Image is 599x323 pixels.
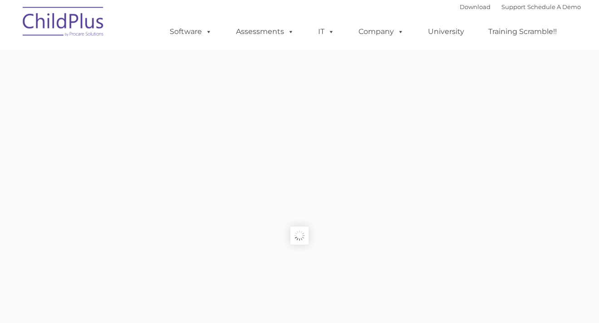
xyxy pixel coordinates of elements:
a: Software [161,23,221,41]
a: University [419,23,473,41]
a: Assessments [227,23,303,41]
a: Company [349,23,413,41]
a: Download [460,3,491,10]
font: | [460,3,581,10]
img: ChildPlus by Procare Solutions [18,0,109,46]
a: Support [501,3,525,10]
a: Schedule A Demo [527,3,581,10]
a: Training Scramble!! [479,23,566,41]
a: IT [309,23,344,41]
